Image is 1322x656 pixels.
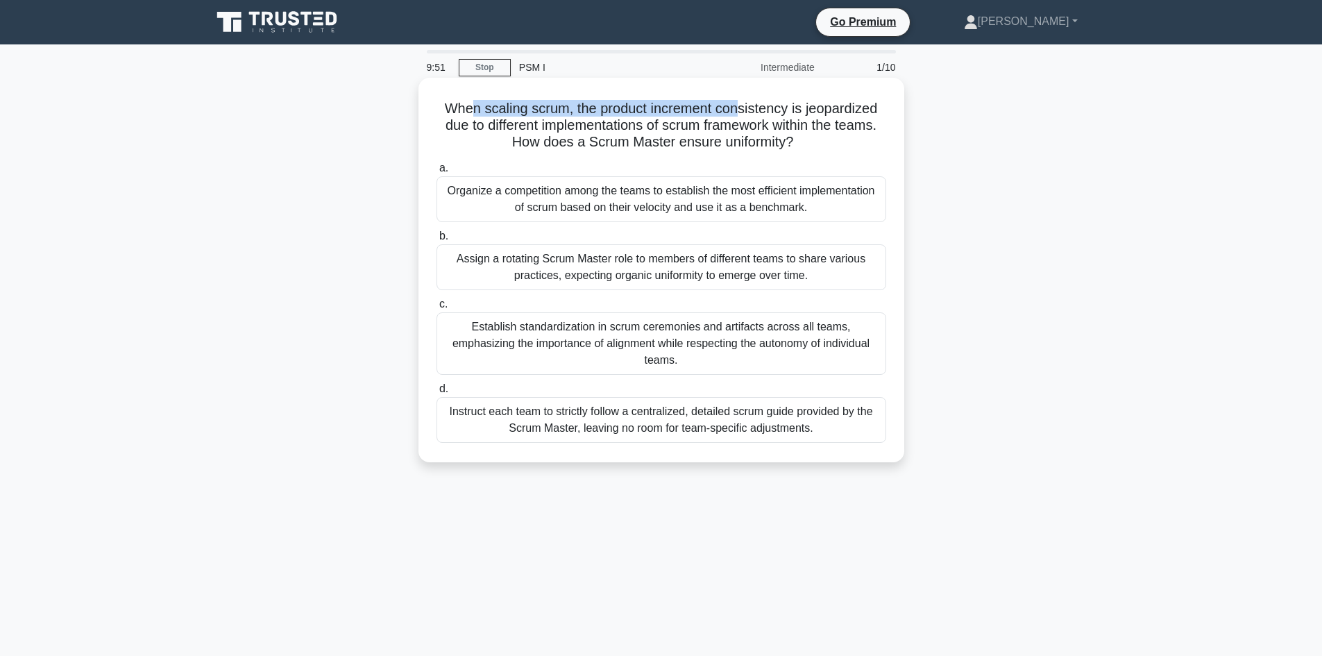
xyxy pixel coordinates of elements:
[437,397,886,443] div: Instruct each team to strictly follow a centralized, detailed scrum guide provided by the Scrum M...
[822,13,904,31] a: Go Premium
[437,312,886,375] div: Establish standardization in scrum ceremonies and artifacts across all teams, emphasizing the imp...
[437,176,886,222] div: Organize a competition among the teams to establish the most efficient implementation of scrum ba...
[931,8,1111,35] a: [PERSON_NAME]
[435,100,888,151] h5: When scaling scrum, the product increment consistency is jeopardized due to different implementat...
[437,244,886,290] div: Assign a rotating Scrum Master role to members of different teams to share various practices, exp...
[459,59,511,76] a: Stop
[511,53,702,81] div: PSM I
[439,162,448,174] span: a.
[702,53,823,81] div: Intermediate
[439,382,448,394] span: d.
[823,53,904,81] div: 1/10
[439,298,448,310] span: c.
[439,230,448,242] span: b.
[418,53,459,81] div: 9:51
